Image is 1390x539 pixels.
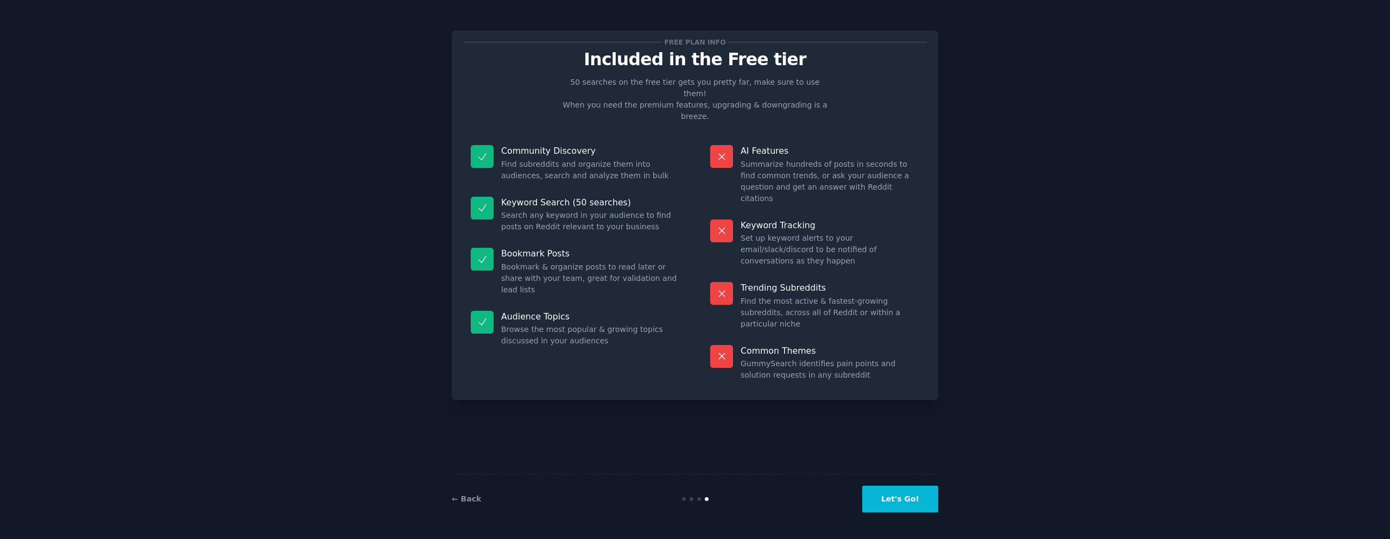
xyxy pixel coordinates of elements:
[501,159,680,181] dd: Find subreddits and organize them into audiences, search and analyze them in bulk
[501,261,680,296] dd: Bookmark & organize posts to read later or share with your team, great for validation and lead lists
[501,311,680,322] p: Audience Topics
[501,248,680,259] p: Bookmark Posts
[741,220,919,231] p: Keyword Tracking
[501,210,680,233] dd: Search any keyword in your audience to find posts on Reddit relevant to your business
[862,486,938,512] button: Let's Go!
[741,145,919,156] p: AI Features
[558,77,832,122] p: 50 searches on the free tier gets you pretty far, make sure to use them! When you need the premiu...
[501,324,680,347] dd: Browse the most popular & growing topics discussed in your audiences
[463,50,927,69] p: Included in the Free tier
[741,345,919,356] p: Common Themes
[741,282,919,293] p: Trending Subreddits
[741,233,919,267] dd: Set up keyword alerts to your email/slack/discord to be notified of conversations as they happen
[501,145,680,156] p: Community Discovery
[501,197,680,208] p: Keyword Search (50 searches)
[741,296,919,330] dd: Find the most active & fastest-growing subreddits, across all of Reddit or within a particular niche
[741,358,919,381] dd: GummySearch identifies pain points and solution requests in any subreddit
[452,494,481,503] a: ← Back
[662,36,728,48] span: Free plan info
[741,159,919,204] dd: Summarize hundreds of posts in seconds to find common trends, or ask your audience a question and...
